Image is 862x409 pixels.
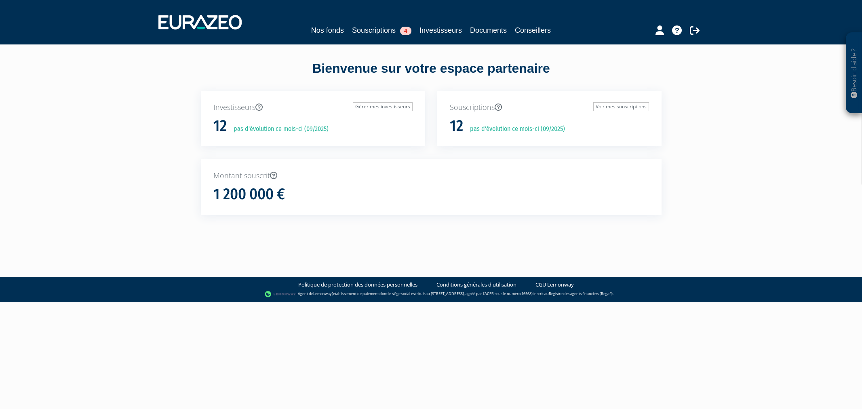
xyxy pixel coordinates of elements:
[515,25,551,36] a: Conseillers
[213,186,285,203] h1: 1 200 000 €
[353,102,413,111] a: Gérer mes investisseurs
[311,25,344,36] a: Nos fonds
[464,124,565,134] p: pas d'évolution ce mois-ci (09/2025)
[593,102,649,111] a: Voir mes souscriptions
[400,27,411,35] span: 4
[213,171,649,181] p: Montant souscrit
[450,118,463,135] h1: 12
[535,281,574,289] a: CGU Lemonway
[8,290,854,298] div: - Agent de (établissement de paiement dont le siège social est situé au [STREET_ADDRESS], agréé p...
[158,15,242,30] img: 1732889491-logotype_eurazeo_blanc_rvb.png
[313,291,332,296] a: Lemonway
[228,124,329,134] p: pas d'évolution ce mois-ci (09/2025)
[213,118,227,135] h1: 12
[450,102,649,113] p: Souscriptions
[419,25,462,36] a: Investisseurs
[436,281,516,289] a: Conditions générales d'utilisation
[298,281,417,289] a: Politique de protection des données personnelles
[549,291,613,296] a: Registre des agents financiers (Regafi)
[352,25,411,36] a: Souscriptions4
[849,37,859,110] p: Besoin d'aide ?
[265,290,296,298] img: logo-lemonway.png
[213,102,413,113] p: Investisseurs
[195,59,668,91] div: Bienvenue sur votre espace partenaire
[470,25,507,36] a: Documents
